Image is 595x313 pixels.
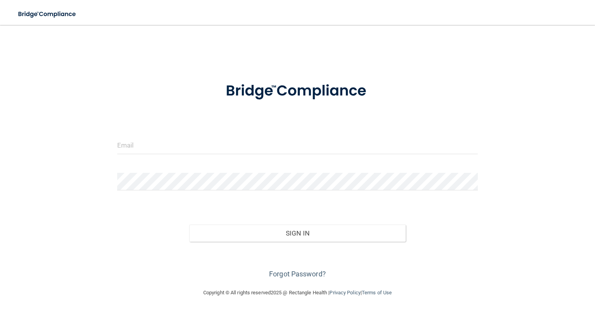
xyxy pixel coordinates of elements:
[12,6,83,22] img: bridge_compliance_login_screen.278c3ca4.svg
[210,72,385,111] img: bridge_compliance_login_screen.278c3ca4.svg
[117,137,478,154] input: Email
[269,270,326,278] a: Forgot Password?
[329,290,360,295] a: Privacy Policy
[189,225,406,242] button: Sign In
[155,280,440,305] div: Copyright © All rights reserved 2025 @ Rectangle Health | |
[362,290,392,295] a: Terms of Use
